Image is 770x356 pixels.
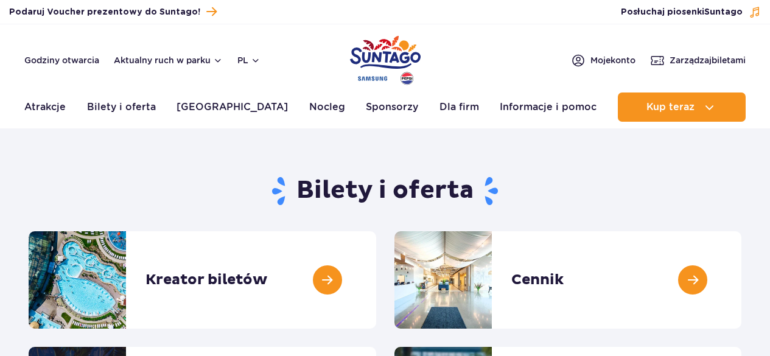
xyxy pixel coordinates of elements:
span: Suntago [704,8,743,16]
button: Kup teraz [618,92,746,122]
a: Mojekonto [571,53,635,68]
a: Nocleg [309,92,345,122]
button: Posłuchaj piosenkiSuntago [621,6,761,18]
a: Bilety i oferta [87,92,156,122]
a: Informacje i pomoc [500,92,597,122]
span: Podaruj Voucher prezentowy do Suntago! [9,6,200,18]
a: Dla firm [439,92,479,122]
a: Zarządzajbiletami [650,53,746,68]
a: [GEOGRAPHIC_DATA] [177,92,288,122]
span: Posłuchaj piosenki [621,6,743,18]
a: Atrakcje [24,92,66,122]
h1: Bilety i oferta [29,175,741,207]
a: Podaruj Voucher prezentowy do Suntago! [9,4,217,20]
button: Aktualny ruch w parku [114,55,223,65]
a: Sponsorzy [366,92,418,122]
span: Zarządzaj biletami [670,54,746,66]
a: Park of Poland [350,30,421,86]
span: Moje konto [590,54,635,66]
span: Kup teraz [646,102,695,113]
button: pl [237,54,261,66]
a: Godziny otwarcia [24,54,99,66]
